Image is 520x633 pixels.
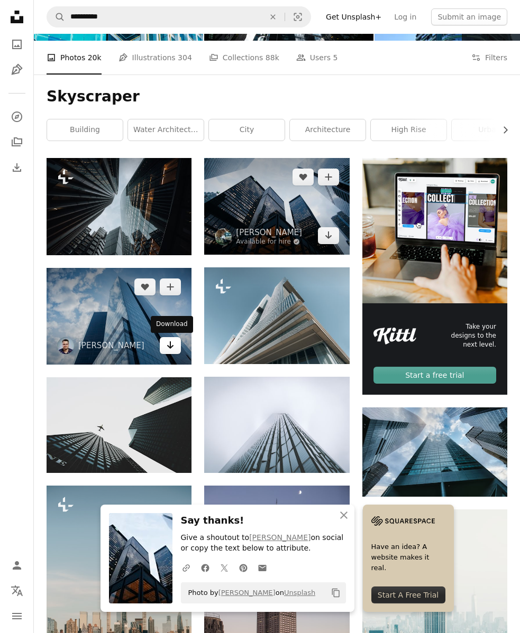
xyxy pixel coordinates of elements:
[6,157,28,178] a: Download History
[215,557,234,578] a: Share on Twitter
[249,533,311,542] a: [PERSON_NAME]
[253,557,272,578] a: Share over email
[134,278,156,295] button: Like
[160,278,181,295] button: Add to Collection
[320,8,388,25] a: Get Unsplash+
[333,52,337,63] span: 5
[47,6,311,27] form: Find visuals sitewide
[363,505,454,612] a: Have an idea? A website makes it real.Start A Free Trial
[450,322,496,349] span: Take your designs to the next level.
[47,589,191,599] a: a large body of water with a city in the background
[261,7,285,27] button: Clear
[47,7,65,27] button: Search Unsplash
[496,119,507,141] button: scroll list to the right
[218,589,276,597] a: [PERSON_NAME]
[215,228,232,245] img: Go to Sean Pollock's profile
[118,41,192,75] a: Illustrations 304
[204,201,349,211] a: low angle photo of city high rise buildings during daytime
[209,41,279,75] a: Collections 88k
[204,377,349,473] img: architectural photography of building
[6,34,28,55] a: Photos
[6,106,28,127] a: Explore
[47,158,191,255] img: looking up at skyscrapers from the ground
[388,8,423,25] a: Log in
[362,158,507,303] img: file-1719664959749-d56c4ff96871image
[373,367,496,384] div: Start a free trial
[204,158,349,255] img: low angle photo of city high rise buildings during daytime
[160,337,181,354] a: Download
[471,41,507,75] button: Filters
[151,316,193,333] div: Download
[6,59,28,80] a: Illustrations
[183,584,316,601] span: Photo by on
[266,52,279,63] span: 88k
[236,238,302,246] a: Available for hire
[371,513,435,529] img: file-1705255347840-230a6ab5bca9image
[284,589,315,597] a: Unsplash
[181,533,346,554] p: Give a shoutout to on social or copy the text below to attribute.
[290,119,366,141] a: architecture
[293,169,314,185] button: Like
[47,268,191,365] img: low angle photo of high-rise building
[204,420,349,430] a: architectural photography of building
[234,557,253,578] a: Share on Pinterest
[318,169,339,185] button: Add to Collection
[6,606,28,627] button: Menu
[371,119,446,141] a: high rise
[362,447,507,457] a: low angle photography of high rise building under white clouds during daytime
[47,420,191,430] a: worm's eye view of building
[209,119,285,141] a: city
[371,587,445,603] div: Start A Free Trial
[128,119,204,141] a: water architecture
[6,580,28,601] button: Language
[318,227,339,244] a: Download
[47,119,123,141] a: building
[296,41,338,75] a: Users 5
[204,311,349,320] a: a tall building with a sky background
[236,227,302,238] a: [PERSON_NAME]
[57,337,74,354] img: Go to Viktor Jakovlev's profile
[373,328,417,345] img: file-1711049718225-ad48364186d3image
[6,6,28,30] a: Home — Unsplash
[6,555,28,576] a: Log in / Sign up
[47,201,191,211] a: looking up at skyscrapers from the ground
[362,614,507,623] a: Empire State Building, New York during daytime
[204,267,349,364] img: a tall building with a sky background
[327,584,345,602] button: Copy to clipboard
[362,158,507,394] a: Take your designs to the next level.Start a free trial
[181,513,346,528] h3: Say thanks!
[362,407,507,497] img: low angle photography of high rise building under white clouds during daytime
[196,557,215,578] a: Share on Facebook
[285,7,311,27] button: Visual search
[47,311,191,321] a: low angle photo of high-rise building
[178,52,192,63] span: 304
[78,340,144,351] a: [PERSON_NAME]
[6,132,28,153] a: Collections
[47,87,507,106] h1: Skyscraper
[47,377,191,473] img: worm's eye view of building
[431,8,507,25] button: Submit an image
[371,542,445,573] span: Have an idea? A website makes it real.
